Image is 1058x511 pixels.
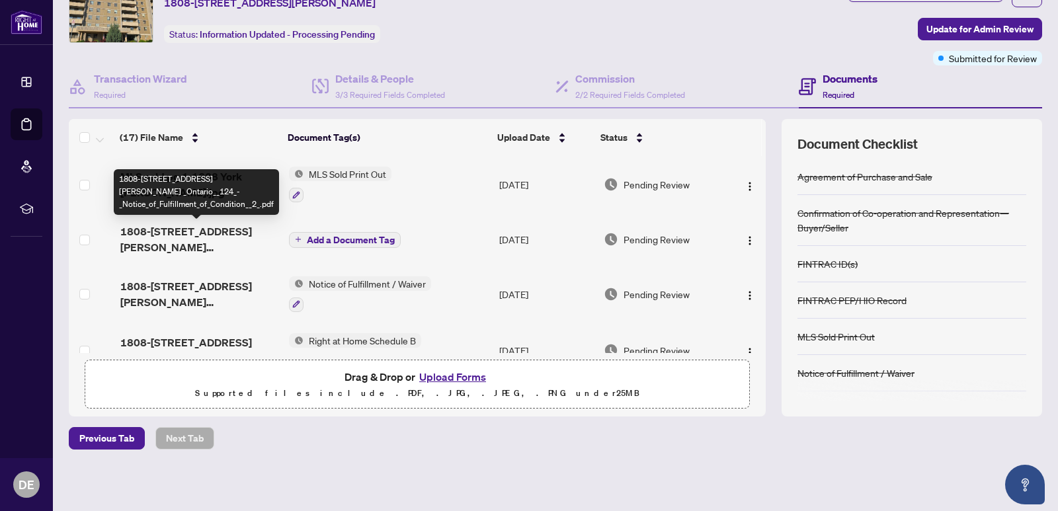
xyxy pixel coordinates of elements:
span: MLS sold pg 1 1338 York [PERSON_NAME].jpg [120,169,278,200]
img: Document Status [604,232,618,247]
button: Update for Admin Review [918,18,1042,40]
button: Logo [739,229,760,250]
span: Update for Admin Review [926,19,1034,40]
span: 3/3 Required Fields Completed [335,90,445,100]
th: Document Tag(s) [282,119,492,156]
td: [DATE] [494,156,598,213]
div: Status: [164,25,380,43]
img: Document Status [604,343,618,358]
button: Logo [739,340,760,361]
button: Add a Document Tag [289,232,401,248]
div: FINTRAC PEP/HIO Record [797,293,907,307]
img: Logo [745,181,755,192]
span: Pending Review [624,343,690,358]
img: Status Icon [289,276,304,291]
h4: Commission [575,71,685,87]
h4: Documents [823,71,877,87]
img: Document Status [604,177,618,192]
div: Notice of Fulfillment / Waiver [797,366,915,380]
button: Upload Forms [415,368,490,385]
img: Logo [745,235,755,246]
button: Open asap [1005,465,1045,504]
td: [DATE] [494,213,598,266]
img: Logo [745,290,755,301]
span: 2/2 Required Fields Completed [575,90,685,100]
div: Confirmation of Co-operation and Representation—Buyer/Seller [797,206,1026,235]
button: Status IconRight at Home Schedule B [289,333,421,369]
span: Add a Document Tag [307,235,395,245]
span: Notice of Fulfillment / Waiver [304,276,431,291]
span: Required [823,90,854,100]
span: Status [600,130,628,145]
img: Status Icon [289,333,304,348]
span: Upload Date [497,130,550,145]
button: Status IconNotice of Fulfillment / Waiver [289,276,431,312]
span: 1808-[STREET_ADDRESS][PERSON_NAME] _Ontario__124_-_Notice_of_Fulfillment_of_Condition__1_.pdf [120,278,278,310]
span: Right at Home Schedule B [304,333,421,348]
span: DE [19,475,34,494]
td: [DATE] [494,266,598,323]
span: Drag & Drop orUpload FormsSupported files include .PDF, .JPG, .JPEG, .PNG under25MB [85,360,749,409]
span: Document Checklist [797,135,918,153]
th: Status [595,119,725,156]
button: Status IconMLS Sold Print Out [289,167,391,202]
button: Logo [739,284,760,305]
span: Pending Review [624,287,690,301]
span: Information Updated - Processing Pending [200,28,375,40]
th: Upload Date [492,119,596,156]
img: logo [11,10,42,34]
span: Drag & Drop or [345,368,490,385]
span: (17) File Name [120,130,183,145]
h4: Details & People [335,71,445,87]
img: Logo [745,347,755,358]
div: MLS Sold Print Out [797,329,875,344]
span: Submitted for Review [949,51,1037,65]
span: Pending Review [624,232,690,247]
div: 1808-[STREET_ADDRESS][PERSON_NAME] _Ontario__124_-_Notice_of_Fulfillment_of_Condition__2_.pdf [114,169,279,215]
img: Status Icon [289,167,304,181]
td: [DATE] [494,323,598,379]
p: Supported files include .PDF, .JPG, .JPEG, .PNG under 25 MB [93,385,741,401]
div: FINTRAC ID(s) [797,256,858,271]
span: 1808-[STREET_ADDRESS][PERSON_NAME] _Ontario__124_-_Notice_of_Fulfillment_of_Condition__2_.pdf [120,223,278,255]
h4: Transaction Wizard [94,71,187,87]
th: (17) File Name [114,119,282,156]
span: MLS Sold Print Out [304,167,391,181]
span: Previous Tab [79,428,134,449]
button: Previous Tab [69,427,145,450]
div: Agreement of Purchase and Sale [797,169,932,184]
button: Add a Document Tag [289,231,401,248]
img: Document Status [604,287,618,301]
span: Pending Review [624,177,690,192]
span: plus [295,236,302,243]
span: 1808-[STREET_ADDRESS][PERSON_NAME] _APS Accepted offer 1.pdf [120,334,278,366]
span: Required [94,90,126,100]
button: Next Tab [155,427,214,450]
button: Logo [739,174,760,195]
